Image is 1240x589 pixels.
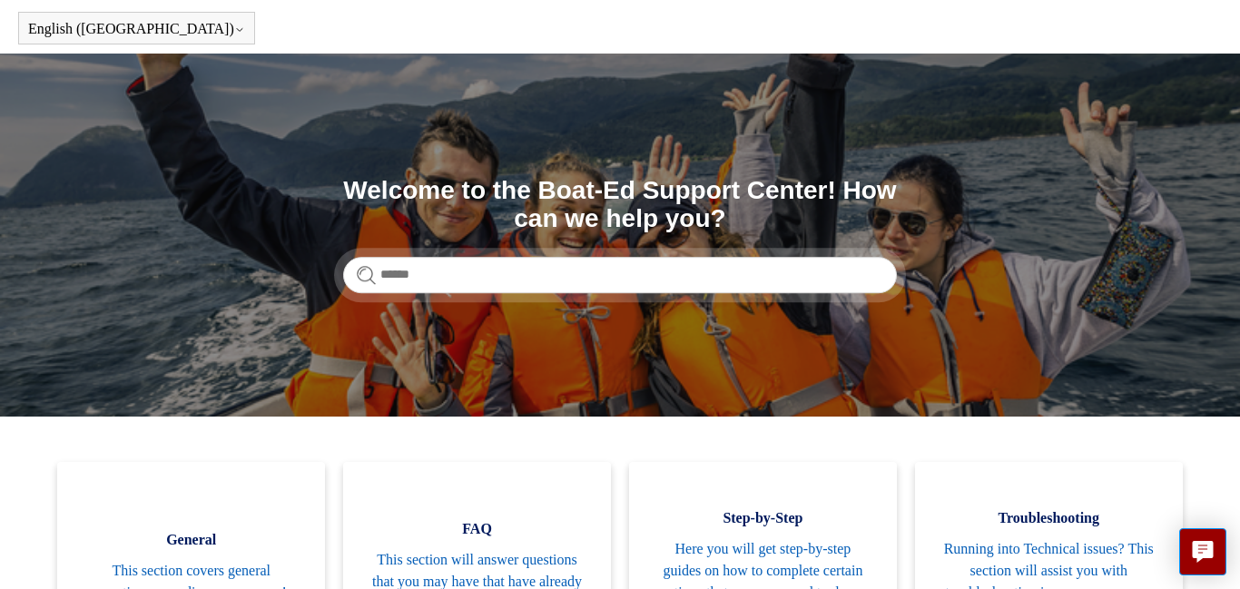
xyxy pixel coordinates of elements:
span: FAQ [370,518,584,540]
button: Live chat [1179,528,1226,575]
span: General [84,529,298,551]
h1: Welcome to the Boat-Ed Support Center! How can we help you? [343,177,897,233]
button: English ([GEOGRAPHIC_DATA]) [28,21,245,37]
span: Troubleshooting [942,507,1156,529]
span: Step-by-Step [656,507,870,529]
input: Search [343,257,897,293]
